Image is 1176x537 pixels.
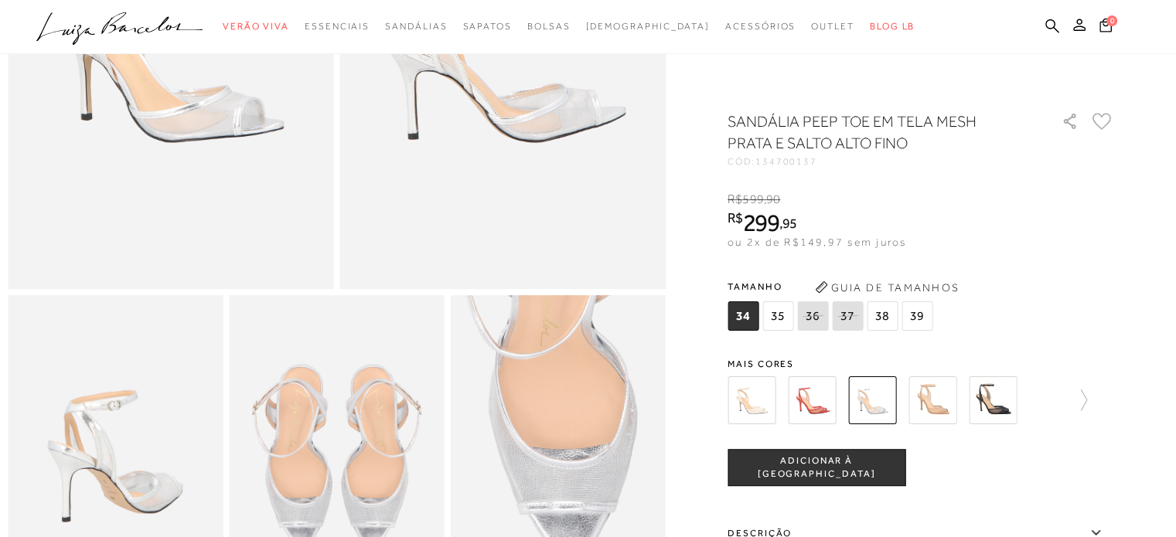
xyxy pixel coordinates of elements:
[762,301,793,331] span: 35
[728,449,905,486] button: ADICIONAR À [GEOGRAPHIC_DATA]
[764,192,781,206] i: ,
[728,236,906,248] span: ou 2x de R$149,97 sem juros
[728,110,1017,154] h1: SANDÁLIA PEEP TOE EM TELA MESH PRATA E SALTO ALTO FINO
[728,376,775,424] img: SANDÁLIA DE SALTO ALTO FINO EM COURO E TELA MESH OFF WHITE
[385,21,447,32] span: Sandálias
[728,211,743,225] i: R$
[728,359,1114,369] span: Mais cores
[728,275,936,298] span: Tamanho
[585,21,710,32] span: [DEMOGRAPHIC_DATA]
[1095,17,1116,38] button: 0
[728,157,1037,166] div: CÓD:
[305,12,370,41] a: noSubCategoriesText
[728,454,905,481] span: ADICIONAR À [GEOGRAPHIC_DATA]
[867,301,898,331] span: 38
[779,216,797,230] i: ,
[797,301,828,331] span: 36
[305,21,370,32] span: Essenciais
[742,192,763,206] span: 599
[462,12,511,41] a: noSubCategoriesText
[743,209,779,236] span: 299
[527,12,571,41] a: noSubCategoriesText
[585,12,710,41] a: noSubCategoriesText
[728,192,742,206] i: R$
[527,21,571,32] span: Bolsas
[810,275,964,300] button: Guia de Tamanhos
[848,376,896,424] img: SANDÁLIA PEEP TOE EM TELA MESH PRATA E SALTO ALTO FINO
[870,12,915,41] a: BLOG LB
[728,301,758,331] span: 34
[870,21,915,32] span: BLOG LB
[725,21,796,32] span: Acessórios
[788,376,836,424] img: SANDÁLIA DE SALTO ALTO FINO EM COURO E TELA MESH VERMELHO
[462,21,511,32] span: Sapatos
[811,12,854,41] a: noSubCategoriesText
[811,21,854,32] span: Outlet
[385,12,447,41] a: noSubCategoriesText
[908,376,956,424] img: SANDÁLIA SALTO ALTO PEEP TOE MESH BEGE
[223,21,289,32] span: Verão Viva
[969,376,1017,424] img: SANDÁLIA SALTO ALTO PEEP TOE MESH PRETO
[755,156,817,167] span: 134700137
[782,215,797,231] span: 95
[223,12,289,41] a: noSubCategoriesText
[1106,15,1117,26] span: 0
[902,301,932,331] span: 39
[766,192,780,206] span: 90
[725,12,796,41] a: noSubCategoriesText
[832,301,863,331] span: 37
